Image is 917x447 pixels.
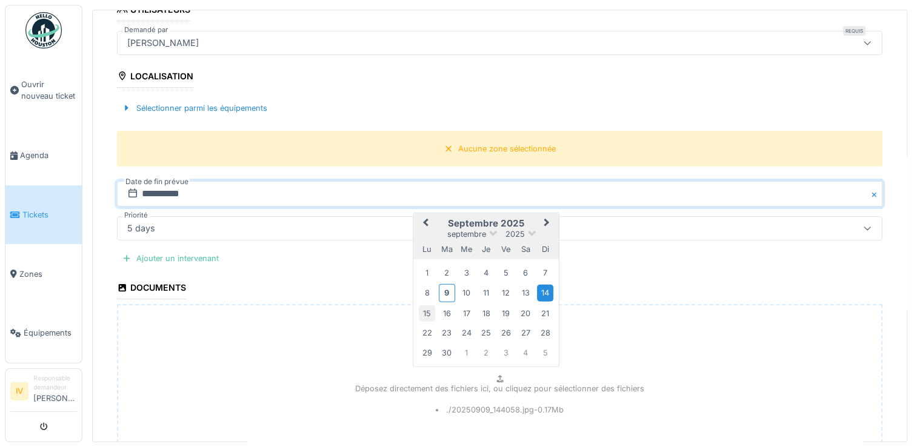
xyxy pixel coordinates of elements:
div: vendredi [498,241,514,257]
div: [PERSON_NAME] [122,36,204,50]
div: mardi [439,241,455,257]
button: Previous Month [415,214,434,234]
span: septembre [447,230,486,239]
div: Choose mardi 2 septembre 2025 [439,264,455,280]
div: Choose lundi 8 septembre 2025 [419,285,435,301]
button: Next Month [538,214,558,234]
div: Choose dimanche 28 septembre 2025 [537,325,553,341]
div: Choose samedi 27 septembre 2025 [517,325,533,341]
div: dimanche [537,241,553,257]
div: Requis [843,26,865,36]
div: Choose mardi 23 septembre 2025 [439,325,455,341]
div: Choose lundi 22 septembre 2025 [419,325,435,341]
p: Déposez directement des fichiers ici, ou cliquez pour sélectionner des fichiers [355,383,644,394]
span: Agenda [20,150,77,161]
div: Month septembre, 2025 [417,263,555,362]
div: Utilisateurs [117,1,190,21]
div: Choose samedi 20 septembre 2025 [517,305,533,321]
div: Choose samedi 6 septembre 2025 [517,264,533,280]
div: Choose dimanche 14 septembre 2025 [537,285,553,301]
div: Choose lundi 15 septembre 2025 [419,305,435,321]
li: IV [10,382,28,400]
div: Choose jeudi 11 septembre 2025 [478,285,494,301]
div: Choose mardi 9 septembre 2025 [439,284,455,302]
a: Ouvrir nouveau ticket [5,55,82,126]
div: Choose vendredi 26 septembre 2025 [498,325,514,341]
div: Choose mardi 30 septembre 2025 [439,344,455,360]
span: Zones [19,268,77,280]
label: Priorité [122,210,150,220]
div: Choose jeudi 2 octobre 2025 [478,344,494,360]
a: IV Responsable demandeur[PERSON_NAME] [10,374,77,412]
span: Tickets [22,209,77,220]
span: Ouvrir nouveau ticket [21,79,77,102]
div: Ajouter un intervenant [117,250,224,267]
button: Close [869,181,882,207]
div: mercredi [458,241,475,257]
div: Aucune zone sélectionnée [458,143,556,154]
div: Choose mardi 16 septembre 2025 [439,305,455,321]
div: Choose dimanche 21 septembre 2025 [537,305,553,321]
div: Responsable demandeur [33,374,77,392]
a: Agenda [5,126,82,185]
div: Choose lundi 29 septembre 2025 [419,344,435,360]
a: Équipements [5,303,82,363]
div: Choose jeudi 18 septembre 2025 [478,305,494,321]
div: Choose samedi 13 septembre 2025 [517,285,533,301]
li: ./20250909_144058.jpg - 0.17 Mb [436,404,564,416]
label: Date de fin prévue [124,175,190,188]
div: Sélectionner parmi les équipements [117,100,272,116]
label: Demandé par [122,25,170,35]
div: Choose vendredi 3 octobre 2025 [498,344,514,360]
div: Choose vendredi 12 septembre 2025 [498,285,514,301]
div: Choose jeudi 25 septembre 2025 [478,325,494,341]
div: Choose mercredi 1 octobre 2025 [458,344,475,360]
div: lundi [419,241,435,257]
div: Choose samedi 4 octobre 2025 [517,344,533,360]
div: Choose dimanche 7 septembre 2025 [537,264,553,280]
li: [PERSON_NAME] [33,374,77,409]
div: Choose lundi 1 septembre 2025 [419,264,435,280]
img: Badge_color-CXgf-gQk.svg [25,12,62,48]
div: 5 days [122,222,160,235]
a: Zones [5,244,82,303]
div: Choose mercredi 17 septembre 2025 [458,305,475,321]
div: jeudi [478,241,494,257]
div: Choose mercredi 3 septembre 2025 [458,264,475,280]
h2: septembre 2025 [413,218,559,229]
div: samedi [517,241,533,257]
a: Tickets [5,185,82,245]
div: Choose mercredi 10 septembre 2025 [458,285,475,301]
div: Choose dimanche 5 octobre 2025 [537,344,553,360]
div: Choose mercredi 24 septembre 2025 [458,325,475,341]
div: Choose vendredi 19 septembre 2025 [498,305,514,321]
div: Localisation [117,67,193,88]
div: Documents [117,279,186,299]
span: 2025 [505,230,525,239]
div: Choose jeudi 4 septembre 2025 [478,264,494,280]
div: Choose vendredi 5 septembre 2025 [498,264,514,280]
span: Équipements [24,327,77,339]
